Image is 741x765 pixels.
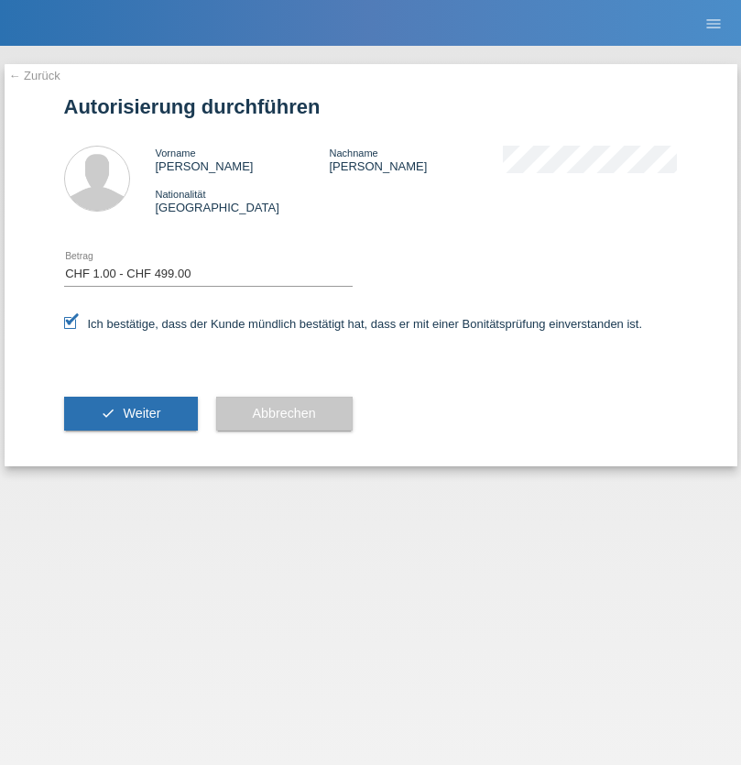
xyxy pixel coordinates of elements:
[253,406,316,421] span: Abbrechen
[64,317,643,331] label: Ich bestätige, dass der Kunde mündlich bestätigt hat, dass er mit einer Bonitätsprüfung einversta...
[329,148,377,158] span: Nachname
[9,69,60,82] a: ← Zurück
[156,189,206,200] span: Nationalität
[64,397,198,432] button: check Weiter
[704,15,723,33] i: menu
[123,406,160,421] span: Weiter
[216,397,353,432] button: Abbrechen
[156,146,330,173] div: [PERSON_NAME]
[156,187,330,214] div: [GEOGRAPHIC_DATA]
[156,148,196,158] span: Vorname
[695,17,732,28] a: menu
[329,146,503,173] div: [PERSON_NAME]
[64,95,678,118] h1: Autorisierung durchführen
[101,406,115,421] i: check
